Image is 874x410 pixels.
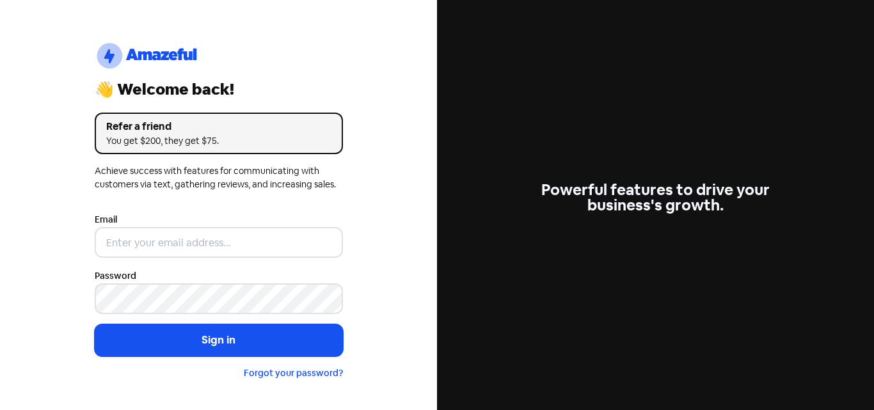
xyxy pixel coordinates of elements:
[106,119,331,134] div: Refer a friend
[244,367,343,379] a: Forgot your password?
[95,227,343,258] input: Enter your email address...
[106,134,331,148] div: You get $200, they get $75.
[95,324,343,356] button: Sign in
[95,213,117,226] label: Email
[95,164,343,191] div: Achieve success with features for communicating with customers via text, gathering reviews, and i...
[532,182,780,213] div: Powerful features to drive your business's growth.
[95,269,136,283] label: Password
[95,82,343,97] div: 👋 Welcome back!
